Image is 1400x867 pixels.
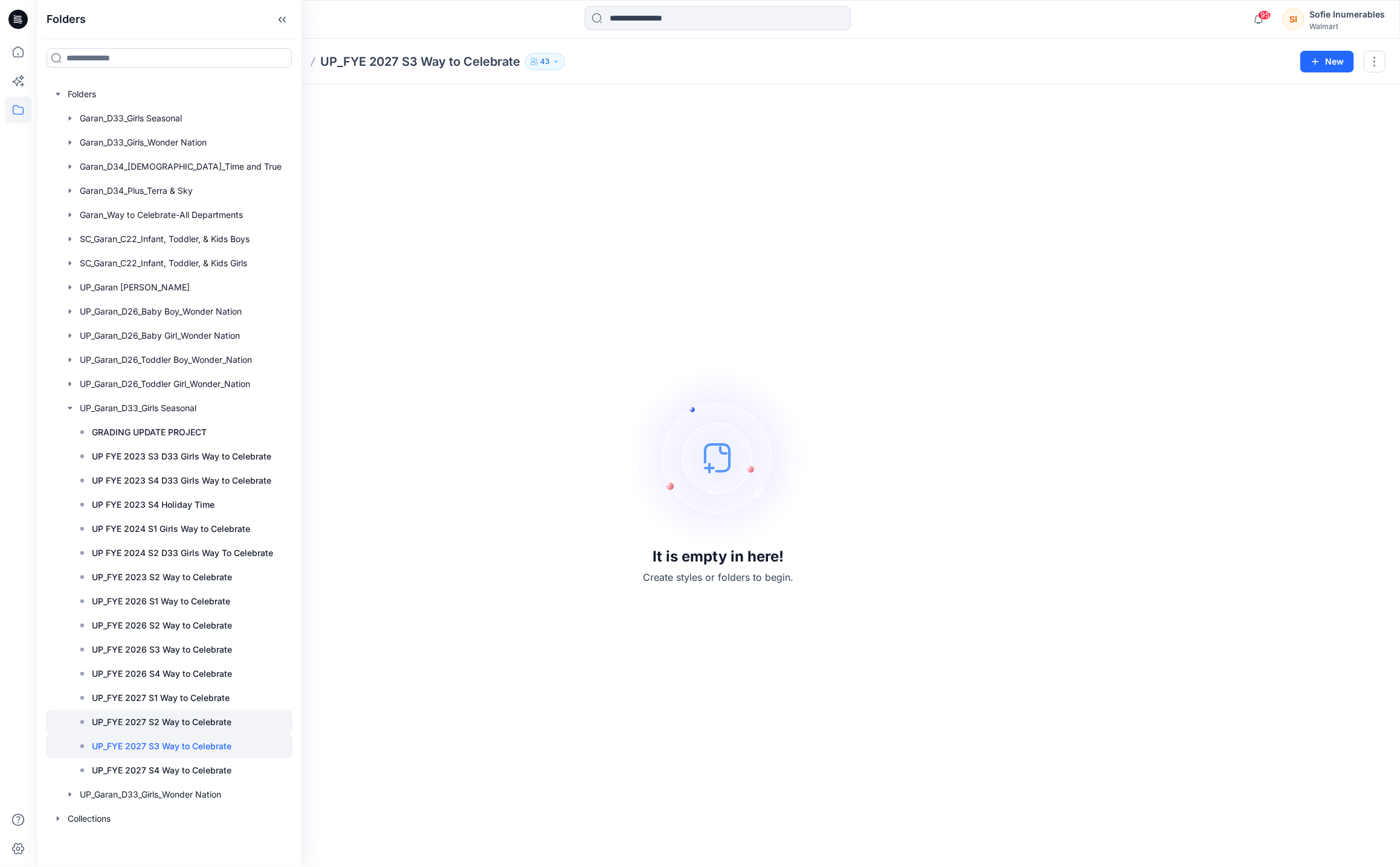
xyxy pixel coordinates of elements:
p: UP_FYE 2026 S1 Way to Celebrate [92,594,230,609]
p: UP_FYE 2023 S2 Way to Celebrate [92,570,232,584]
h3: It is empty in here! [653,548,784,565]
p: UP_FYE 2027 S2 Way to Celebrate [92,715,231,729]
p: UP_FYE 2027 S1 Way to Celebrate [92,691,230,705]
p: UP_FYE 2026 S4 Way to Celebrate [92,667,232,681]
p: Create styles or folders to begin. [643,570,793,584]
img: empty-state-image.svg [628,367,809,548]
div: Sofie Inumerables [1309,7,1385,22]
button: New [1300,51,1354,72]
p: UP_FYE 2026 S2 Way to Celebrate [92,618,232,633]
p: UP_FYE 2027 S3 Way to Celebrate [320,53,520,70]
p: UP_FYE 2027 S4 Way to Celebrate [92,763,231,778]
p: UP FYE 2023 S3 D33 Girls Way to Celebrate [92,449,271,464]
p: 43 [540,55,550,68]
span: 95 [1258,10,1271,20]
p: UP FYE 2023 S4 Holiday Time [92,497,215,512]
div: Walmart [1309,22,1385,31]
p: UP FYE 2023 S4 D33 Girls Way to Celebrate [92,473,271,488]
p: UP_FYE 2026 S3 Way to Celebrate [92,642,232,657]
p: UP_FYE 2027 S3 Way to Celebrate [92,739,231,753]
div: SI [1283,8,1305,30]
p: UP FYE 2024 S1 Girls Way to Celebrate [92,522,250,536]
p: UP FYE 2024 S2 D33 Girls Way To Celebrate [92,546,273,560]
p: GRADING UPDATE PROJECT [92,425,207,440]
button: 43 [525,53,565,70]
